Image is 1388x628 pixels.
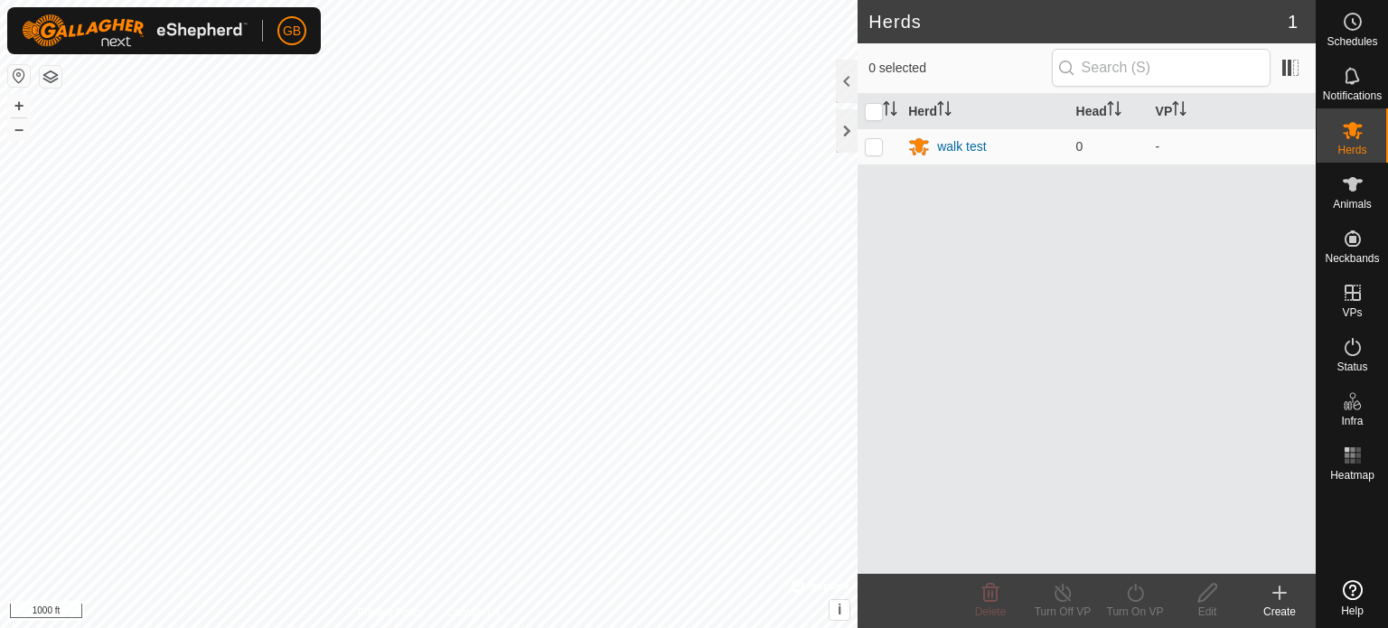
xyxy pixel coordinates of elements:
span: Status [1336,361,1367,372]
a: Contact Us [446,605,500,621]
p-sorticon: Activate to sort [937,104,952,118]
div: Create [1243,604,1316,620]
div: Edit [1171,604,1243,620]
a: Help [1317,573,1388,623]
div: Turn On VP [1099,604,1171,620]
img: Gallagher Logo [22,14,248,47]
button: + [8,95,30,117]
span: Animals [1333,199,1372,210]
input: Search (S) [1052,49,1271,87]
th: VP [1149,94,1316,129]
button: i [830,600,849,620]
span: Help [1341,605,1364,616]
td: - [1149,128,1316,164]
span: VPs [1342,307,1362,318]
span: GB [283,22,301,41]
h2: Herds [868,11,1288,33]
th: Head [1069,94,1149,129]
button: Map Layers [40,66,61,88]
span: Notifications [1323,90,1382,101]
button: – [8,118,30,140]
span: Herds [1337,145,1366,155]
a: Privacy Policy [358,605,426,621]
th: Herd [901,94,1068,129]
p-sorticon: Activate to sort [1172,104,1186,118]
p-sorticon: Activate to sort [1107,104,1121,118]
span: Neckbands [1325,253,1379,264]
span: 1 [1288,8,1298,35]
div: Turn Off VP [1027,604,1099,620]
span: 0 [1076,139,1083,154]
button: Reset Map [8,65,30,87]
span: Infra [1341,416,1363,426]
span: Heatmap [1330,470,1374,481]
span: 0 selected [868,59,1051,78]
span: Schedules [1327,36,1377,47]
div: walk test [937,137,986,156]
span: Delete [975,605,1007,618]
span: i [838,602,841,617]
p-sorticon: Activate to sort [883,104,897,118]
